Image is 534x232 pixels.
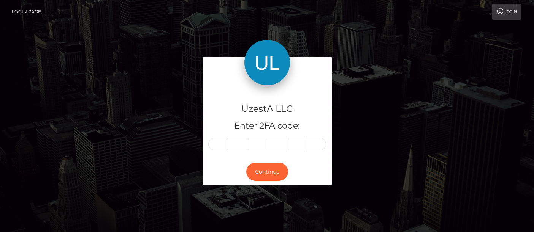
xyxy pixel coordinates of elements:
[246,163,288,181] button: Continue
[492,4,521,20] a: Login
[208,102,326,116] h4: UzestA LLC
[12,4,41,20] a: Login Page
[208,120,326,132] h5: Enter 2FA code:
[244,40,290,85] img: UzestA LLC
